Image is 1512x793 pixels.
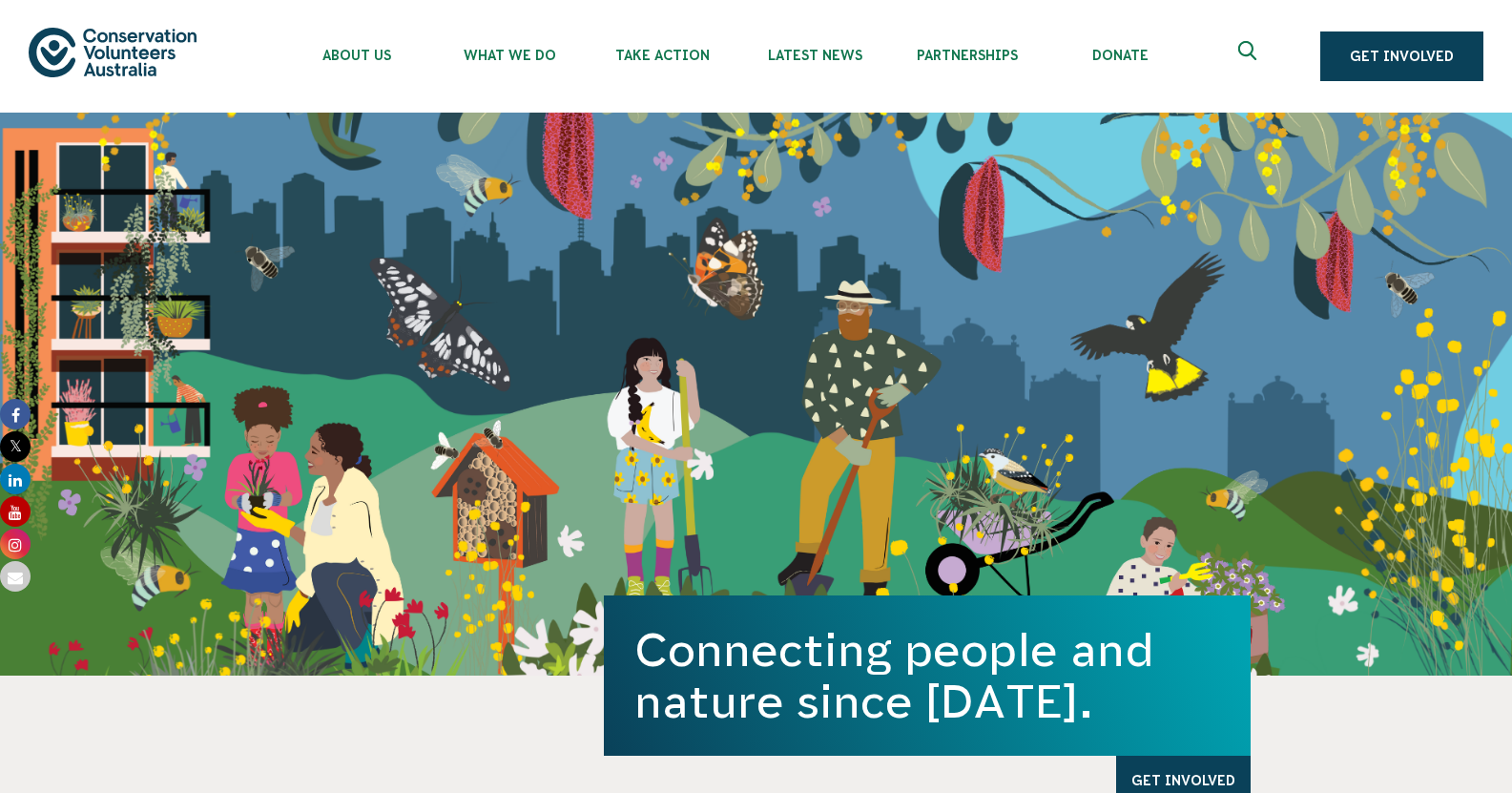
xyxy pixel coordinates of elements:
[1044,48,1196,63] span: Donate
[29,28,197,76] img: logo.svg
[586,48,738,63] span: Take Action
[433,48,586,63] span: What We Do
[891,48,1044,63] span: Partnerships
[738,48,891,63] span: Latest News
[1320,31,1483,81] a: Get Involved
[634,624,1220,727] h1: Connecting people and nature since [DATE].
[280,48,433,63] span: About Us
[1227,33,1273,79] button: Expand search box Close search box
[1238,41,1262,72] span: Expand search box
